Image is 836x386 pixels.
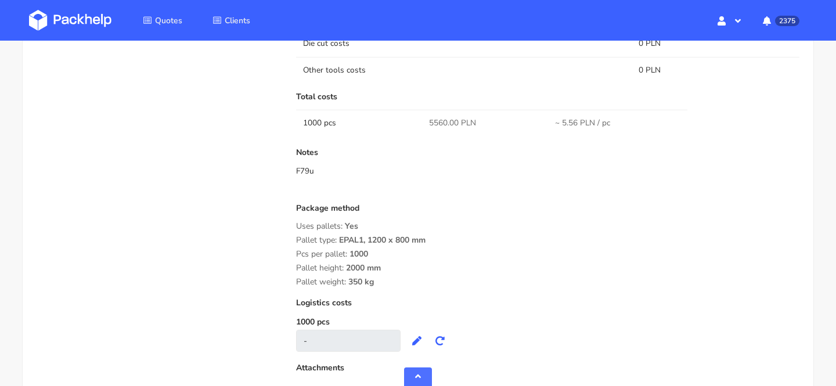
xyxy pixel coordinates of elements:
span: Pallet type: [296,235,337,246]
button: Edit [405,330,428,351]
button: 2375 [754,10,807,31]
span: 2375 [775,16,799,26]
span: Uses pallets: [296,221,343,232]
span: ~ 5.56 PLN / pc [555,117,610,129]
span: Yes [345,221,358,240]
span: Pallet height: [296,262,344,273]
a: Quotes [129,10,196,31]
a: Clients [199,10,264,31]
p: Attachments [296,363,344,373]
button: Recalculate [428,330,452,351]
p: Notes [296,148,799,157]
div: Logistics costs [296,298,799,316]
td: Other tools costs [296,57,632,83]
span: 1000 [349,248,368,268]
span: 350 kg [348,276,374,296]
td: 0 PLN [632,57,799,83]
div: Package method [296,204,799,222]
span: 2000 mm [346,262,381,282]
p: Total costs [296,92,799,102]
td: 0 PLN [632,30,799,56]
span: Pcs per pallet: [296,248,347,259]
img: Dashboard [29,10,111,31]
div: - [296,330,401,352]
span: EPAL1, 1200 x 800 mm [339,235,426,254]
label: 1000 pcs [296,316,330,327]
div: F79u [296,165,799,177]
span: 5560.00 PLN [429,117,476,129]
span: Pallet weight: [296,276,346,287]
td: 1000 pcs [296,110,422,136]
span: Quotes [155,15,182,26]
span: Clients [225,15,250,26]
td: Die cut costs [296,30,632,56]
